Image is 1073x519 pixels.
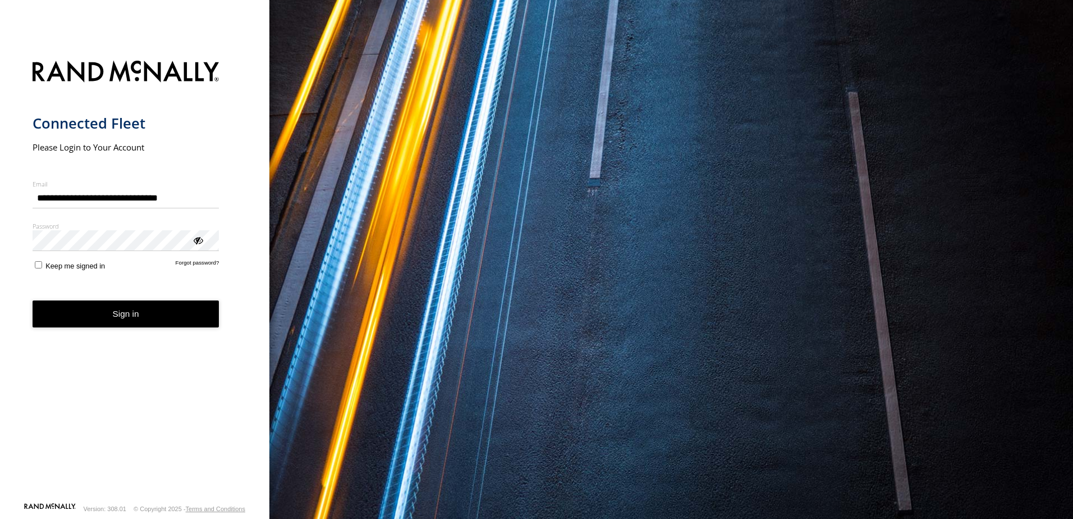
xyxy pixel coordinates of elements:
h1: Connected Fleet [33,114,219,133]
button: Sign in [33,301,219,328]
img: Rand McNally [33,58,219,87]
a: Terms and Conditions [186,506,245,512]
label: Password [33,222,219,230]
div: © Copyright 2025 - [134,506,245,512]
a: Forgot password? [176,259,219,270]
span: Keep me signed in [45,262,105,270]
a: Visit our Website [24,503,76,515]
h2: Please Login to Your Account [33,142,219,153]
input: Keep me signed in [35,261,42,268]
form: main [33,54,237,502]
div: Version: 308.01 [84,506,126,512]
label: Email [33,180,219,188]
div: ViewPassword [192,234,203,245]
